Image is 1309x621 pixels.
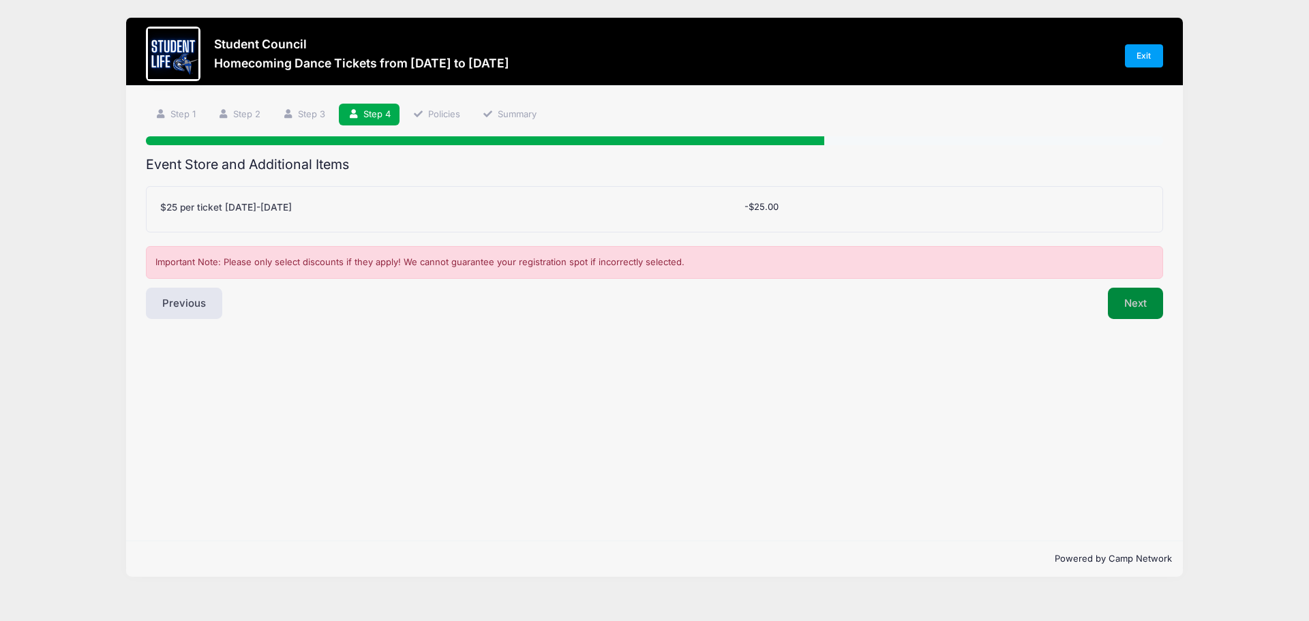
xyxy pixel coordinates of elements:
[146,288,222,319] button: Previous
[214,56,509,70] h3: Homecoming Dance Tickets from [DATE] to [DATE]
[274,104,335,126] a: Step 3
[339,104,400,126] a: Step 4
[209,104,269,126] a: Step 2
[1108,288,1163,319] button: Next
[214,37,509,51] h3: Student Council
[404,104,469,126] a: Policies
[146,157,1163,172] h2: Event Store and Additional Items
[473,104,545,126] a: Summary
[146,246,1163,279] div: Important Note: Please only select discounts if they apply! We cannot guarantee your registration...
[744,201,779,212] span: -$25.00
[137,552,1172,566] p: Powered by Camp Network
[146,104,205,126] a: Step 1
[1125,44,1163,67] a: Exit
[160,200,292,214] label: $25 per ticket [DATE]-[DATE]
